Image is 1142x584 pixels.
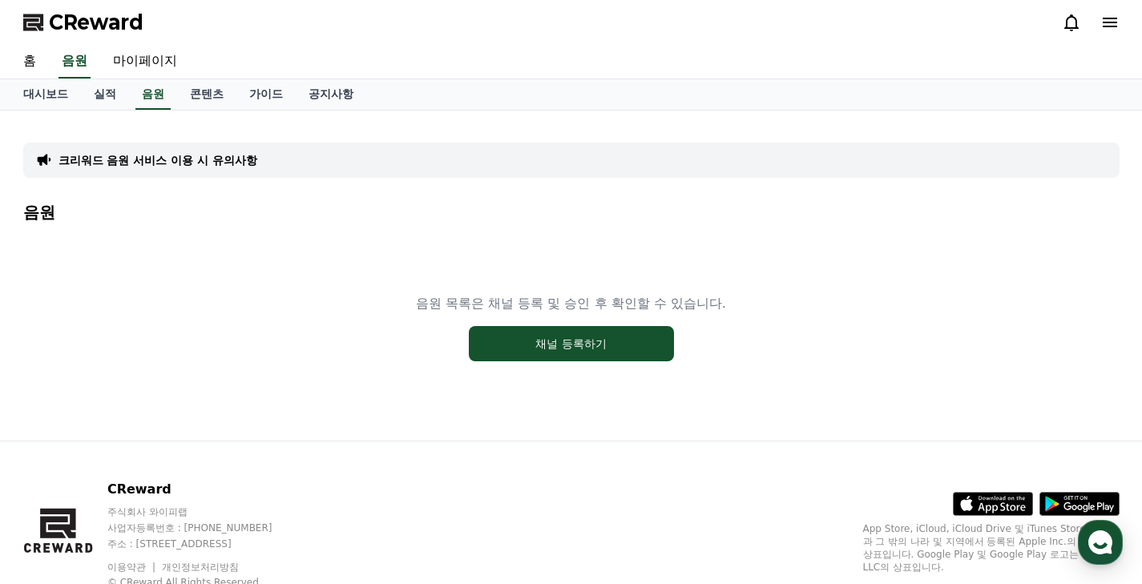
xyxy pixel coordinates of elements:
a: 크리워드 음원 서비스 이용 시 유의사항 [59,152,257,168]
span: 홈 [50,475,60,488]
p: 음원 목록은 채널 등록 및 승인 후 확인할 수 있습니다. [416,294,726,313]
h4: 음원 [23,203,1120,221]
a: 대시보드 [10,79,81,110]
a: 홈 [10,45,49,79]
a: 홈 [5,451,106,491]
a: 개인정보처리방침 [162,562,239,573]
p: CReward [107,480,303,499]
a: 음원 [59,45,91,79]
span: 설정 [248,475,267,488]
span: CReward [49,10,143,35]
span: 대화 [147,476,166,489]
a: 대화 [106,451,207,491]
a: 이용약관 [107,562,158,573]
a: 콘텐츠 [177,79,236,110]
a: 음원 [135,79,171,110]
p: 사업자등록번호 : [PHONE_NUMBER] [107,522,303,534]
a: 가이드 [236,79,296,110]
a: CReward [23,10,143,35]
a: 공지사항 [296,79,366,110]
a: 마이페이지 [100,45,190,79]
p: 주식회사 와이피랩 [107,505,303,518]
a: 설정 [207,451,308,491]
p: 주소 : [STREET_ADDRESS] [107,538,303,550]
p: App Store, iCloud, iCloud Drive 및 iTunes Store는 미국과 그 밖의 나라 및 지역에서 등록된 Apple Inc.의 서비스 상표입니다. Goo... [863,522,1120,574]
button: 채널 등록하기 [469,326,674,361]
a: 실적 [81,79,129,110]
